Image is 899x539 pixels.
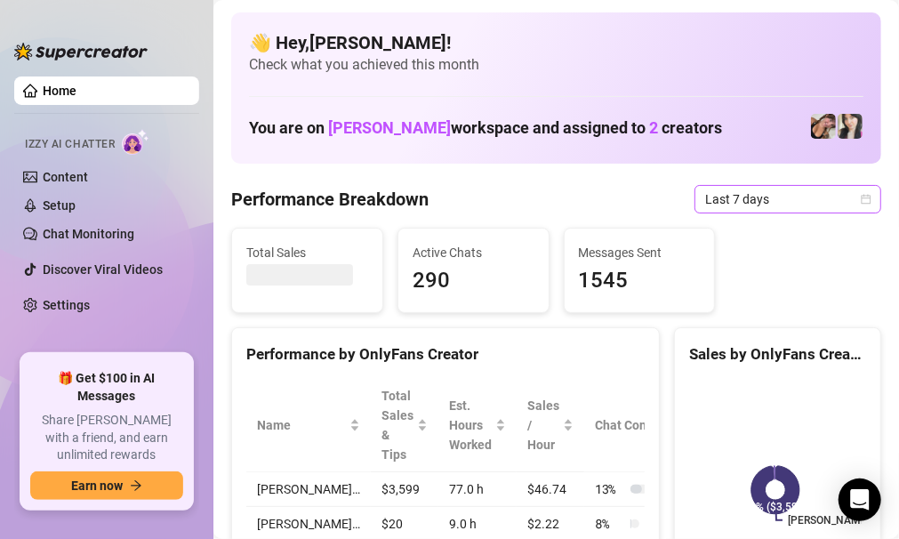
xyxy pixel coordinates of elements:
[371,379,438,472] th: Total Sales & Tips
[527,396,559,455] span: Sales / Hour
[43,198,76,213] a: Setup
[595,514,623,534] span: 8 %
[838,114,863,139] img: Christina
[246,379,371,472] th: Name
[381,386,413,464] span: Total Sales & Tips
[249,118,722,138] h1: You are on workspace and assigned to creators
[25,136,115,153] span: Izzy AI Chatter
[584,379,734,472] th: Chat Conversion
[71,479,123,493] span: Earn now
[839,479,881,521] div: Open Intercom Messenger
[246,243,368,262] span: Total Sales
[579,243,701,262] span: Messages Sent
[413,264,534,298] span: 290
[595,479,623,499] span: 13 %
[43,298,90,312] a: Settings
[246,342,645,366] div: Performance by OnlyFans Creator
[689,342,866,366] div: Sales by OnlyFans Creator
[705,186,871,213] span: Last 7 days
[257,415,346,435] span: Name
[788,514,877,527] text: [PERSON_NAME]…
[449,396,492,455] div: Est. Hours Worked
[43,170,88,184] a: Content
[249,55,863,75] span: Check what you achieved this month
[371,472,438,507] td: $3,599
[30,412,183,464] span: Share [PERSON_NAME] with a friend, and earn unlimited rewards
[30,471,183,500] button: Earn nowarrow-right
[43,84,76,98] a: Home
[30,370,183,405] span: 🎁 Get $100 in AI Messages
[438,472,517,507] td: 77.0 h
[130,479,142,492] span: arrow-right
[517,472,584,507] td: $46.74
[649,118,658,137] span: 2
[246,472,371,507] td: [PERSON_NAME]…
[231,187,429,212] h4: Performance Breakdown
[517,379,584,472] th: Sales / Hour
[811,114,836,139] img: Christina
[328,118,451,137] span: [PERSON_NAME]
[43,262,163,277] a: Discover Viral Videos
[249,30,863,55] h4: 👋 Hey, [PERSON_NAME] !
[14,43,148,60] img: logo-BBDzfeDw.svg
[595,415,710,435] span: Chat Conversion
[43,227,134,241] a: Chat Monitoring
[122,129,149,155] img: AI Chatter
[413,243,534,262] span: Active Chats
[861,194,871,205] span: calendar
[579,264,701,298] span: 1545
